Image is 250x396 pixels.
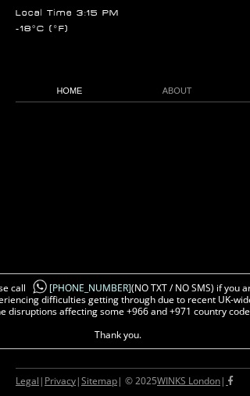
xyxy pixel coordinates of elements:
a: HOME [16,80,123,102]
a: [PHONE_NUMBER] [26,281,131,294]
a: ABOUT [123,80,231,102]
div: -18°C (°F) [16,25,69,34]
a: Sitemap [81,374,117,387]
div: Local Time 3:15 PM [16,9,120,18]
img: whatsapp-icon1.png [32,279,48,295]
a: Legal [16,374,39,387]
a: WINKS London [157,374,220,387]
div: | | | © 2025 | [16,369,233,394]
a: Privacy [45,374,76,387]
